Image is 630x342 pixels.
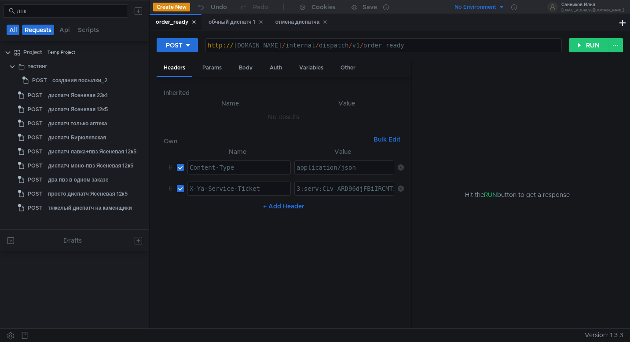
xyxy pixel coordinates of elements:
[311,2,336,12] div: Cookies
[209,18,263,27] div: обчный диспатч 1
[164,136,370,146] h6: Own
[28,89,43,102] span: POST
[363,4,377,10] div: Save
[57,25,73,35] button: Api
[48,159,133,172] div: диспатч моно-пвз Ясеневая 12к5
[484,191,497,199] span: RUN
[289,98,404,109] th: Value
[17,6,123,16] input: Search...
[23,46,42,59] div: Project
[7,25,19,35] button: All
[48,117,107,130] div: диспатч только аптека
[184,146,291,157] th: Name
[48,103,108,116] div: диспатч Ясеневая 12к5
[28,103,43,116] span: POST
[263,60,289,76] div: Auth
[48,145,136,158] div: диспатч лавка+пвз Ясеневая 12к5
[28,60,48,73] div: тестинг
[275,18,328,27] div: отмена диспатча
[28,159,43,172] span: POST
[195,60,229,76] div: Params
[63,235,82,246] div: Drafts
[585,329,623,342] span: Version: 1.3.3
[48,201,132,215] div: тяжелый диспатч на каменщики
[233,0,275,14] button: Redo
[333,60,363,76] div: Other
[569,38,608,52] button: RUN
[164,87,404,98] h6: Inherited
[190,0,233,14] button: Undo
[48,89,108,102] div: диспатч Ясеневая 23к1
[75,25,102,35] button: Scripts
[260,201,308,211] button: + Add Header
[22,25,54,35] button: Requests
[48,187,128,200] div: просто диспатч Ясеневая 12к5
[28,117,43,130] span: POST
[171,98,289,109] th: Name
[232,60,260,76] div: Body
[561,9,624,12] div: [EMAIL_ADDRESS][DOMAIN_NAME]
[28,131,43,144] span: POST
[211,2,227,12] div: Undo
[153,3,190,11] button: Create New
[465,190,570,200] span: Hit the button to get a response
[292,60,330,76] div: Variables
[52,74,107,87] div: создания посылки_2
[268,113,299,121] nz-embed-empty: No Results
[156,18,196,27] div: order_ready
[166,40,183,50] div: POST
[253,2,268,12] div: Redo
[28,145,43,158] span: POST
[291,146,394,157] th: Value
[157,60,192,77] div: Headers
[28,187,43,200] span: POST
[157,38,198,52] button: POST
[561,3,624,7] div: Санников Илья
[48,173,108,186] div: два пвз в одном заказе
[28,173,43,186] span: POST
[28,201,43,215] span: POST
[48,46,75,59] div: Temp Project
[48,131,106,144] div: диспатч Бирюлевская
[32,74,47,87] span: POST
[454,3,496,11] div: No Environment
[370,134,404,145] button: Bulk Edit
